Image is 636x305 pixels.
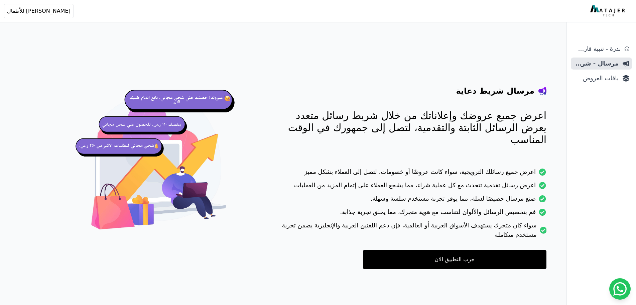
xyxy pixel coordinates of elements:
[571,72,632,84] a: باقات العروض
[590,5,627,17] img: MatajerTech Logo
[271,194,546,207] li: صنع مرسال خصيصًا لسلة، مما يوفر تجربة مستخدم سلسة وسهلة.
[73,80,244,251] img: hero
[574,44,621,54] span: ندرة - تنبية قارب علي النفاذ
[571,58,632,70] a: مرسال - شريط دعاية
[7,7,71,15] span: [PERSON_NAME] للأطفال
[574,59,619,68] span: مرسال - شريط دعاية
[456,86,534,96] h4: مرسال شريط دعاية
[4,4,74,18] button: [PERSON_NAME] للأطفال
[574,74,619,83] span: باقات العروض
[363,250,546,269] a: جرب التطبيق الان
[271,110,546,146] p: اعرض جميع عروضك وإعلاناتك من خلال شريط رسائل متعدد يعرض الرسائل الثابتة والتقدمية، لتصل إلى جمهور...
[271,207,546,221] li: قم بتخصيص الرسائل والألوان لتتناسب مع هوية متجرك، مما يخلق تجربة جذابة.
[271,221,546,243] li: سواء كان متجرك يستهدف الأسواق العربية أو العالمية، فإن دعم اللغتين العربية والإنجليزية يضمن تجربة...
[271,167,546,181] li: اعرض جميع رسائلك الترويجية، سواء كانت عروضًا أو خصومات، لتصل إلى العملاء بشكل مميز
[571,43,632,55] a: ندرة - تنبية قارب علي النفاذ
[271,181,546,194] li: اعرض رسائل تقدمية تتحدث مع كل عملية شراء، مما يشجع العملاء على إتمام المزيد من العمليات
